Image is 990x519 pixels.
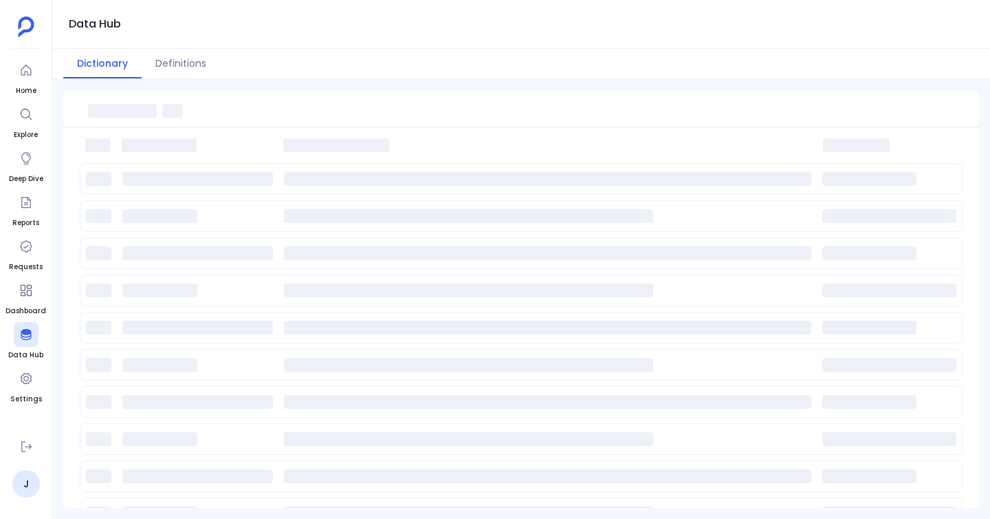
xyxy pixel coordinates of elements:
span: Reports [12,218,39,229]
span: Home [14,85,38,96]
img: petavue logo [18,17,34,37]
a: Requests [9,234,43,273]
span: Dashboard [5,306,46,317]
a: Data Hub [8,322,43,361]
span: Data Hub [8,350,43,361]
a: Deep Dive [9,146,43,184]
a: Dashboard [5,278,46,317]
h1: Data Hub [69,14,121,34]
button: Dictionary [63,49,142,78]
button: Definitions [142,49,220,78]
a: Explore [14,102,38,140]
a: J [12,470,40,498]
a: Settings [10,366,42,405]
a: Reports [12,190,39,229]
a: Home [14,58,38,96]
span: Requests [9,262,43,273]
span: Settings [10,394,42,405]
span: Explore [14,129,38,140]
span: Deep Dive [9,173,43,184]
